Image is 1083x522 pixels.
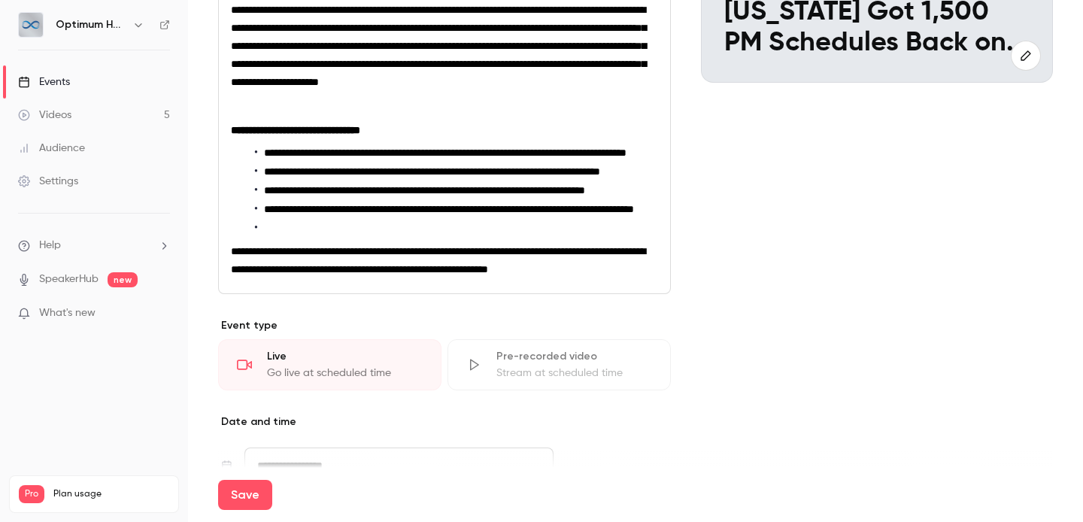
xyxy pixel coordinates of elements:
[18,108,71,123] div: Videos
[108,272,138,287] span: new
[447,339,671,390] div: Pre-recorded videoStream at scheduled time
[39,305,96,321] span: What's new
[496,349,652,364] div: Pre-recorded video
[18,74,70,90] div: Events
[53,488,169,500] span: Plan usage
[18,238,170,253] li: help-dropdown-opener
[267,349,423,364] div: Live
[39,238,61,253] span: Help
[18,141,85,156] div: Audience
[18,174,78,189] div: Settings
[496,366,652,381] div: Stream at scheduled time
[218,480,272,510] button: Save
[218,414,671,429] p: Date and time
[19,13,43,37] img: Optimum Healthcare IT
[218,318,671,333] p: Event type
[56,17,126,32] h6: Optimum Healthcare IT
[267,366,423,381] div: Go live at scheduled time
[19,485,44,503] span: Pro
[244,448,554,484] input: Tue, Feb 17, 2026
[218,339,441,390] div: LiveGo live at scheduled time
[39,272,99,287] a: SpeakerHub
